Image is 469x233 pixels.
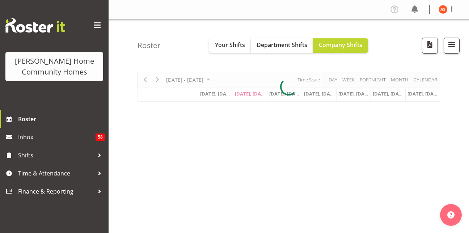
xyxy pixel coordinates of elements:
span: 58 [96,134,105,141]
button: Filter Shifts [444,38,460,54]
span: Your Shifts [215,41,245,49]
button: Download a PDF of the roster according to the set date range. [422,38,438,54]
div: [PERSON_NAME] Home Community Homes [13,56,96,77]
span: Department Shifts [257,41,307,49]
button: Department Shifts [251,38,313,53]
button: Your Shifts [209,38,251,53]
img: help-xxl-2.png [447,211,455,219]
img: arshdeep-singh8536.jpg [439,5,447,14]
button: Company Shifts [313,38,368,53]
span: Company Shifts [319,41,362,49]
span: Finance & Reporting [18,186,94,197]
span: Time & Attendance [18,168,94,179]
span: Shifts [18,150,94,161]
h4: Roster [138,41,161,50]
span: Inbox [18,132,96,143]
img: Rosterit website logo [5,18,65,33]
span: Roster [18,114,105,124]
